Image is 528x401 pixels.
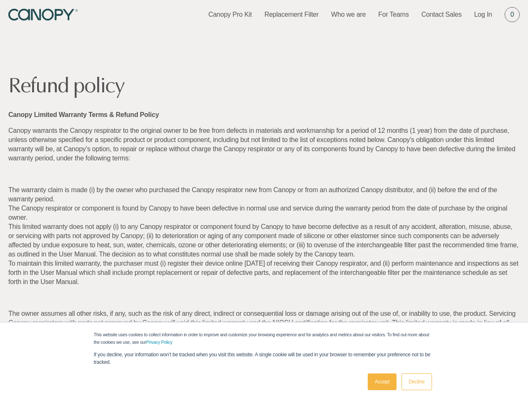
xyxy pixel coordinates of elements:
[421,10,462,19] a: Contact Sales
[331,10,366,19] a: Who we are
[8,185,520,204] li: The warranty claim is made (i) by the owner who purchased the Canopy respirator new from Canopy o...
[8,309,520,337] p: The owner assumes all other risks, if any, such as the risk of any direct, indirect or consequent...
[208,10,252,19] a: Canopy Pro Kit
[94,332,429,345] span: This website uses cookies to collect information in order to improve and customize your browsing ...
[94,351,435,366] p: If you decline, your information won’t be tracked when you visit this website. A single cookie wi...
[146,340,172,345] a: Privacy Policy
[8,75,520,96] h1: Refund policy
[264,10,318,19] a: Replacement Filter
[402,373,432,390] a: Decline
[8,222,520,259] li: This limited warranty does not apply (i) to any Canopy respirator or component found by Canopy to...
[8,111,159,118] strong: Canopy Limited Warranty Terms & Refund Policy
[474,10,492,19] a: Log In
[8,126,520,163] p: Canopy warrants the Canopy respirator to the original owner to be free from defects in materials ...
[510,10,514,19] span: 0
[368,373,397,390] a: Accept
[8,259,520,287] li: To maintain this limited warranty, the purchaser must (i) register their device online [DATE] of ...
[378,10,409,19] a: For Teams
[8,204,520,222] li: The Canopy respirator or component is found by Canopy to have been defective in normal use and se...
[505,7,520,22] a: 0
